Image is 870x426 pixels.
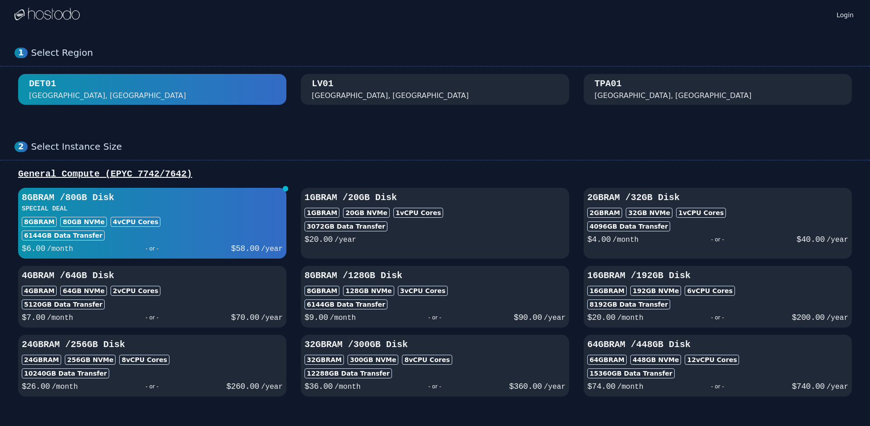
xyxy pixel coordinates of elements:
[22,368,109,378] div: 10240 GB Data Transfer
[22,217,57,227] div: 8GB RAM
[73,311,231,324] div: - or -
[343,286,394,296] div: 128 GB NVMe
[261,383,283,391] span: /year
[22,299,105,309] div: 5120 GB Data Transfer
[73,242,231,255] div: - or -
[587,313,615,322] span: $ 20.00
[22,338,283,351] h3: 24GB RAM / 256 GB Disk
[826,314,848,322] span: /year
[304,208,339,218] div: 1GB RAM
[334,236,356,244] span: /year
[14,142,28,152] div: 2
[18,74,286,105] button: DET01 [GEOGRAPHIC_DATA], [GEOGRAPHIC_DATA]
[22,269,283,282] h3: 4GB RAM / 64 GB Disk
[304,235,333,244] span: $ 20.00
[312,78,333,90] div: LV01
[685,355,739,365] div: 12 vCPU Cores
[111,217,160,227] div: 4 vCPU Cores
[643,311,792,324] div: - or -
[22,204,283,213] h3: SPECIAL DEAL
[587,286,627,296] div: 16GB RAM
[361,380,509,393] div: - or -
[587,338,848,351] h3: 64GB RAM / 448 GB Disk
[231,244,259,253] span: $ 58.00
[22,313,45,322] span: $ 7.00
[613,236,639,244] span: /month
[587,269,848,282] h3: 16GB RAM / 192 GB Disk
[792,382,825,391] span: $ 740.00
[509,382,542,391] span: $ 360.00
[617,383,643,391] span: /month
[398,286,448,296] div: 3 vCPU Cores
[119,355,169,365] div: 8 vCPU Cores
[304,299,387,309] div: 6144 GB Data Transfer
[330,314,356,322] span: /month
[638,233,796,246] div: - or -
[797,235,825,244] span: $ 40.00
[617,314,643,322] span: /month
[14,8,80,21] img: Logo
[835,9,855,20] a: Login
[31,141,855,152] div: Select Instance Size
[594,90,752,101] div: [GEOGRAPHIC_DATA], [GEOGRAPHIC_DATA]
[231,313,259,322] span: $ 70.00
[587,368,675,378] div: 15360 GB Data Transfer
[334,383,361,391] span: /month
[584,188,852,259] button: 2GBRAM /32GB Disk2GBRAM32GB NVMe1vCPU Cores4096GB Data Transfer$4.00/month- or -$40.00/year
[594,78,622,90] div: TPA01
[685,286,735,296] div: 6 vCPU Cores
[626,208,672,218] div: 32 GB NVMe
[60,286,107,296] div: 64 GB NVMe
[301,188,569,259] button: 1GBRAM /20GB Disk1GBRAM20GB NVMe1vCPU Cores3072GB Data Transfer$20.00/year
[304,191,565,204] h3: 1GB RAM / 20 GB Disk
[343,208,390,218] div: 20 GB NVMe
[587,382,615,391] span: $ 74.00
[402,355,452,365] div: 8 vCPU Cores
[544,314,565,322] span: /year
[301,335,569,397] button: 32GBRAM /300GB Disk32GBRAM300GB NVMe8vCPU Cores12288GB Data Transfer$36.00/month- or -$360.00/year
[14,48,28,58] div: 1
[348,355,398,365] div: 300 GB NVMe
[304,338,565,351] h3: 32GB RAM / 300 GB Disk
[587,235,611,244] span: $ 4.00
[630,286,681,296] div: 192 GB NVMe
[312,90,469,101] div: [GEOGRAPHIC_DATA], [GEOGRAPHIC_DATA]
[587,299,670,309] div: 8192 GB Data Transfer
[22,286,57,296] div: 4GB RAM
[31,47,855,59] div: Select Region
[65,355,116,365] div: 256 GB NVMe
[304,355,344,365] div: 32GB RAM
[584,266,852,328] button: 16GBRAM /192GB Disk16GBRAM192GB NVMe6vCPU Cores8192GB Data Transfer$20.00/month- or -$200.00/year
[22,382,50,391] span: $ 26.00
[304,368,392,378] div: 12288 GB Data Transfer
[514,313,542,322] span: $ 90.00
[587,191,848,204] h3: 2GB RAM / 32 GB Disk
[22,355,61,365] div: 24GB RAM
[261,314,283,322] span: /year
[227,382,259,391] span: $ 260.00
[643,380,792,393] div: - or -
[587,355,627,365] div: 64GB RAM
[18,266,286,328] button: 4GBRAM /64GB Disk4GBRAM64GB NVMe2vCPU Cores5120GB Data Transfer$7.00/month- or -$70.00/year
[111,286,160,296] div: 2 vCPU Cores
[304,313,328,322] span: $ 9.00
[47,314,73,322] span: /month
[393,208,443,218] div: 1 vCPU Cores
[301,266,569,328] button: 8GBRAM /128GB Disk8GBRAM128GB NVMe3vCPU Cores6144GB Data Transfer$9.00/month- or -$90.00/year
[22,191,283,204] h3: 8GB RAM / 80 GB Disk
[52,383,78,391] span: /month
[78,380,227,393] div: - or -
[676,208,726,218] div: 1 vCPU Cores
[47,245,73,253] span: /month
[356,311,513,324] div: - or -
[304,221,387,231] div: 3072 GB Data Transfer
[261,245,283,253] span: /year
[584,335,852,397] button: 64GBRAM /448GB Disk64GBRAM448GB NVMe12vCPU Cores15360GB Data Transfer$74.00/month- or -$740.00/year
[587,208,622,218] div: 2GB RAM
[29,90,186,101] div: [GEOGRAPHIC_DATA], [GEOGRAPHIC_DATA]
[18,188,286,259] button: 8GBRAM /80GB DiskSPECIAL DEAL8GBRAM80GB NVMe4vCPU Cores6144GB Data Transfer$6.00/month- or -$58.0...
[304,269,565,282] h3: 8GB RAM / 128 GB Disk
[301,74,569,105] button: LV01 [GEOGRAPHIC_DATA], [GEOGRAPHIC_DATA]
[304,382,333,391] span: $ 36.00
[14,168,855,181] div: General Compute (EPYC 7742/7642)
